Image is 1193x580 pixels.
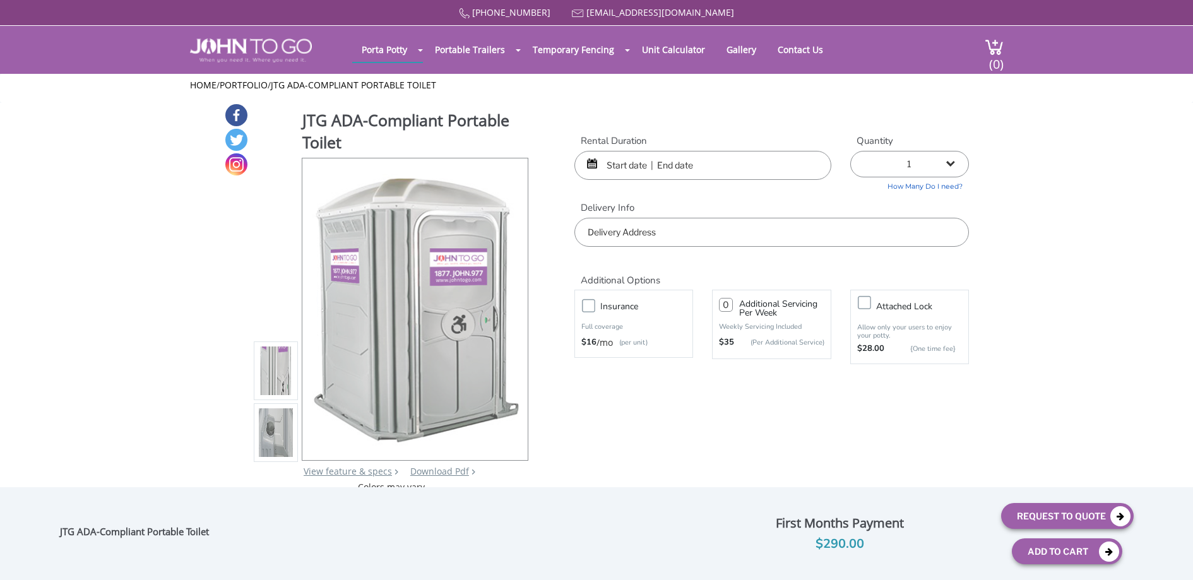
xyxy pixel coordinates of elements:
label: Rental Duration [574,134,831,148]
img: JOHN to go [190,38,312,62]
p: Allow only your users to enjoy your potty. [857,323,962,340]
h3: Attached lock [876,299,975,314]
a: Twitter [225,129,247,151]
h2: Additional Options [574,259,969,287]
a: JTG ADA-Compliant Portable Toilet [271,79,436,91]
img: Call [459,8,470,19]
div: Colors may vary [254,481,530,494]
p: {One time fee} [891,343,956,355]
h1: JTG ADA-Compliant Portable Toilet [302,109,530,157]
a: Temporary Fencing [523,37,624,62]
button: Live Chat [1143,530,1193,580]
a: Portable Trailers [425,37,514,62]
a: Facebook [225,104,247,126]
a: Porta Potty [352,37,417,62]
input: Start date | End date [574,151,831,180]
a: How Many Do I need? [850,177,969,192]
div: First Months Payment [688,512,991,534]
a: Gallery [717,37,766,62]
label: Quantity [850,134,969,148]
div: JTG ADA-Compliant Portable Toilet [60,526,215,542]
a: Portfolio [220,79,268,91]
h3: Insurance [600,299,699,314]
input: Delivery Address [574,218,969,247]
img: Product [259,225,293,522]
a: Unit Calculator [632,37,715,62]
a: Download Pdf [410,465,469,477]
p: (per unit) [613,336,648,349]
a: [PHONE_NUMBER] [472,6,550,18]
h3: Additional Servicing Per Week [739,300,824,317]
a: Contact Us [768,37,833,62]
p: Full coverage [581,321,686,333]
div: $290.00 [688,534,991,554]
button: Add To Cart [1012,538,1122,564]
div: /mo [581,336,686,349]
img: cart a [985,38,1004,56]
strong: $16 [581,336,596,349]
img: right arrow icon [395,469,398,475]
img: Product [312,158,519,456]
img: chevron.png [472,469,475,475]
a: Home [190,79,217,91]
p: Weekly Servicing Included [719,322,824,331]
ul: / / [190,79,1004,92]
label: Delivery Info [574,201,969,215]
span: (0) [988,45,1004,73]
input: 0 [719,298,733,312]
strong: $28.00 [857,343,884,355]
a: View feature & specs [304,465,392,477]
img: Mail [572,9,584,18]
button: Request To Quote [1001,503,1134,529]
a: Instagram [225,153,247,175]
a: [EMAIL_ADDRESS][DOMAIN_NAME] [586,6,734,18]
p: (Per Additional Service) [734,338,824,347]
strong: $35 [719,336,734,349]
